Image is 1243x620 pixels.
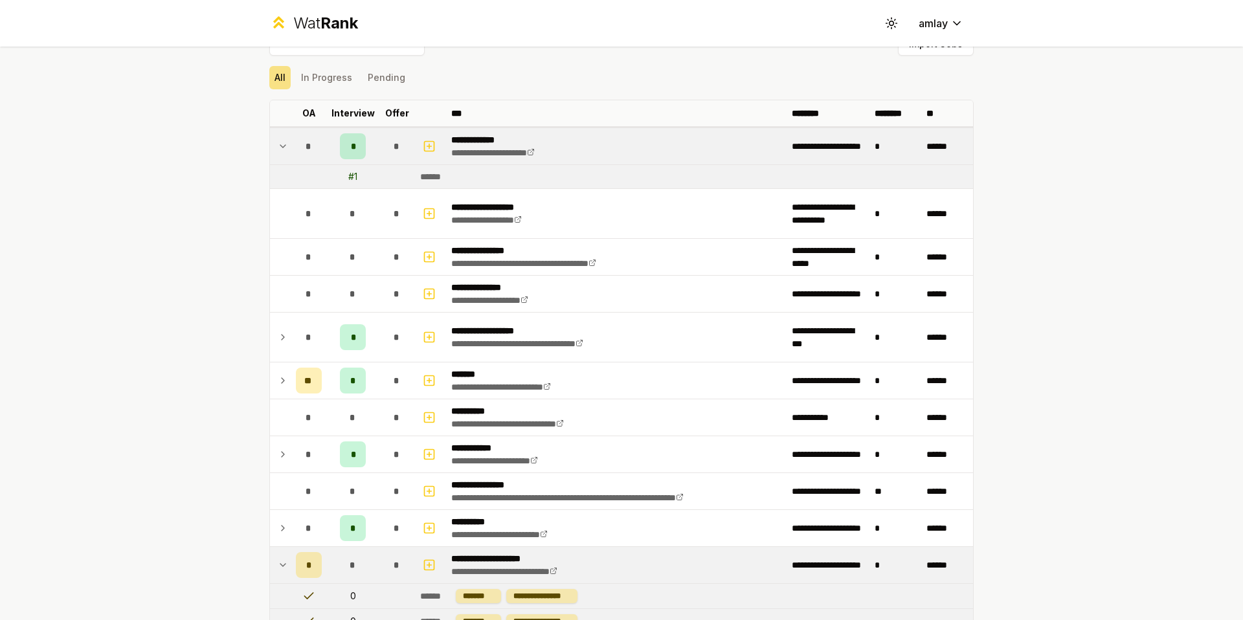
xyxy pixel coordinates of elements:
[296,66,357,89] button: In Progress
[269,66,291,89] button: All
[385,107,409,120] p: Offer
[908,12,974,35] button: amlay
[348,170,357,183] div: # 1
[320,14,358,32] span: Rank
[327,584,379,608] td: 0
[302,107,316,120] p: OA
[293,13,358,34] div: Wat
[331,107,375,120] p: Interview
[363,66,410,89] button: Pending
[919,16,948,31] span: amlay
[269,13,358,34] a: WatRank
